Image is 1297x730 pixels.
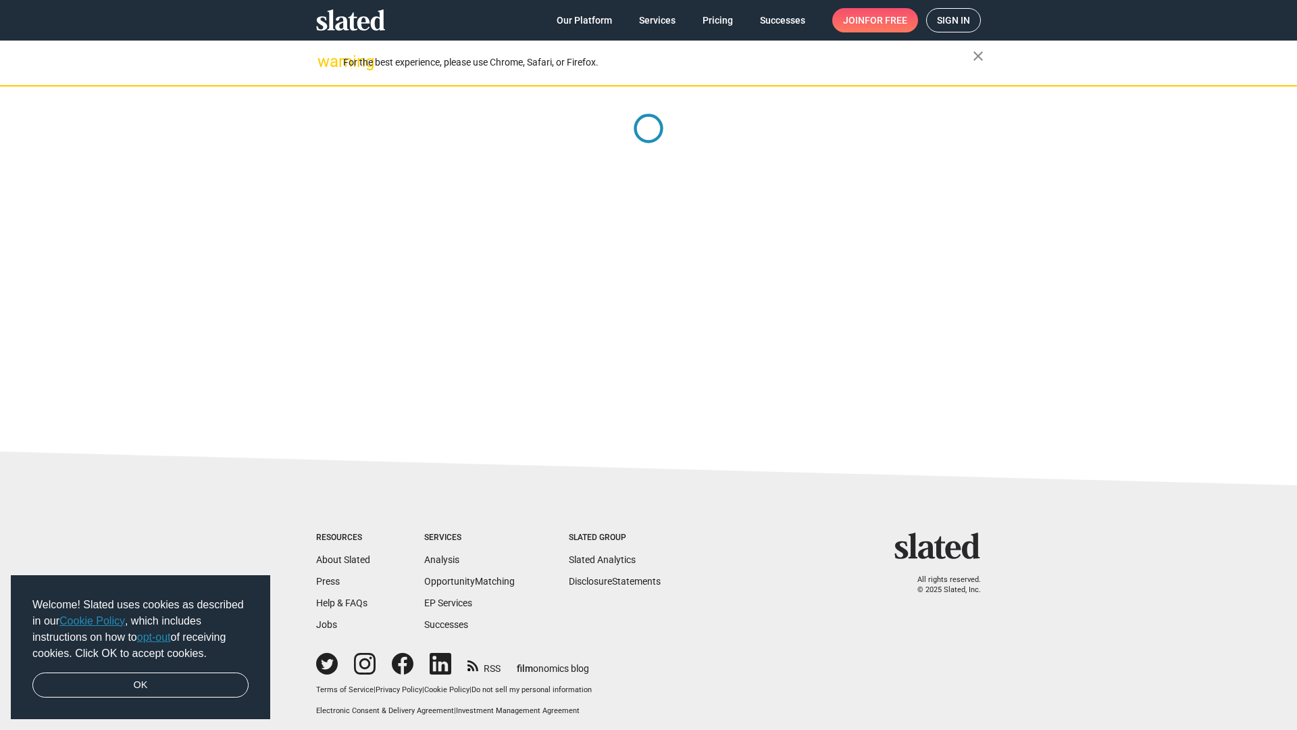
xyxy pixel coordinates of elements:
[316,685,374,694] a: Terms of Service
[639,8,676,32] span: Services
[832,8,918,32] a: Joinfor free
[32,597,249,662] span: Welcome! Slated uses cookies as described in our , which includes instructions on how to of recei...
[569,554,636,565] a: Slated Analytics
[137,631,171,643] a: opt-out
[343,53,973,72] div: For the best experience, please use Chrome, Safari, or Firefox.
[843,8,907,32] span: Join
[703,8,733,32] span: Pricing
[11,575,270,720] div: cookieconsent
[424,619,468,630] a: Successes
[569,533,661,543] div: Slated Group
[316,554,370,565] a: About Slated
[424,576,515,587] a: OpportunityMatching
[424,554,459,565] a: Analysis
[517,663,533,674] span: film
[760,8,805,32] span: Successes
[456,706,580,715] a: Investment Management Agreement
[865,8,907,32] span: for free
[903,575,981,595] p: All rights reserved. © 2025 Slated, Inc.
[517,652,589,675] a: filmonomics blog
[926,8,981,32] a: Sign in
[937,9,970,32] span: Sign in
[59,615,125,627] a: Cookie Policy
[546,8,623,32] a: Our Platform
[970,48,986,64] mat-icon: close
[32,673,249,698] a: dismiss cookie message
[316,706,454,715] a: Electronic Consent & Delivery Agreement
[317,53,334,70] mat-icon: warning
[749,8,816,32] a: Successes
[424,598,472,608] a: EP Services
[422,685,424,694] span: |
[316,576,340,587] a: Press
[469,685,472,694] span: |
[557,8,612,32] span: Our Platform
[454,706,456,715] span: |
[569,576,661,587] a: DisclosureStatements
[424,533,515,543] div: Services
[424,685,469,694] a: Cookie Policy
[316,619,337,630] a: Jobs
[467,654,501,675] a: RSS
[472,685,592,696] button: Do not sell my personal information
[374,685,376,694] span: |
[692,8,744,32] a: Pricing
[628,8,686,32] a: Services
[316,533,370,543] div: Resources
[316,598,367,608] a: Help & FAQs
[376,685,422,694] a: Privacy Policy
